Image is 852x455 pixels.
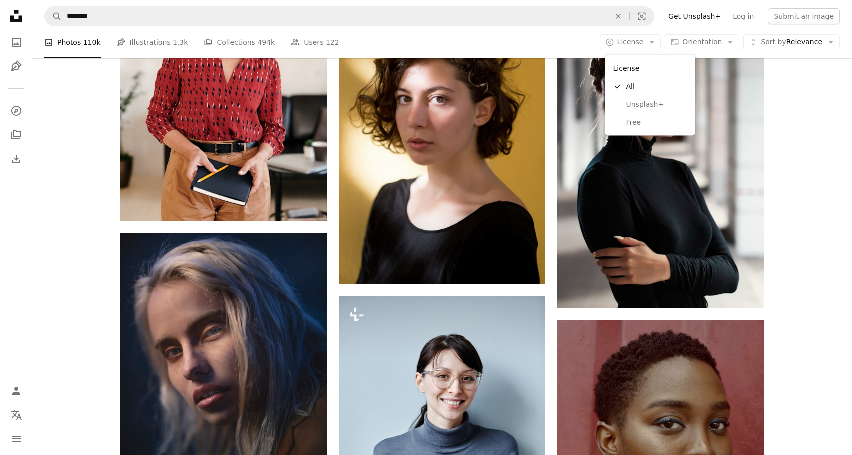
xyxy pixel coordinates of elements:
span: License [617,38,644,46]
div: License [605,55,695,136]
div: License [609,59,691,78]
span: Unsplash+ [626,99,687,109]
button: Orientation [665,34,739,50]
button: License [600,34,661,50]
span: Free [626,117,687,127]
span: All [626,82,687,92]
